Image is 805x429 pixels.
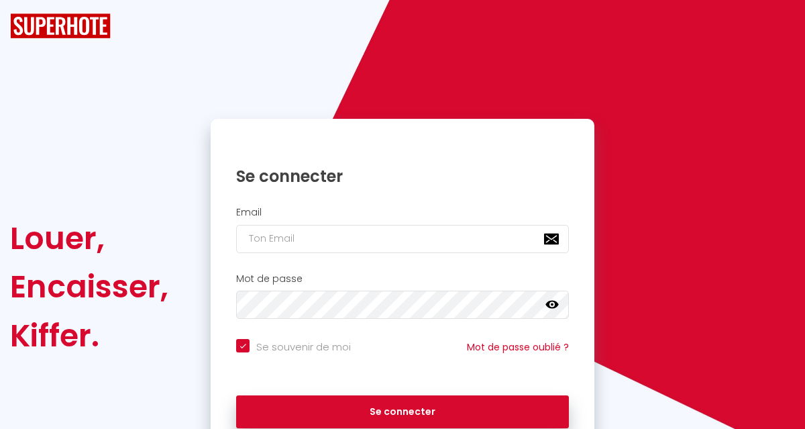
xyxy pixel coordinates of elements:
[10,312,168,360] div: Kiffer.
[467,340,569,354] a: Mot de passe oublié ?
[236,273,569,285] h2: Mot de passe
[10,263,168,311] div: Encaisser,
[236,207,569,218] h2: Email
[236,225,569,253] input: Ton Email
[236,395,569,429] button: Se connecter
[10,13,111,38] img: SuperHote logo
[10,214,168,263] div: Louer,
[236,166,569,187] h1: Se connecter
